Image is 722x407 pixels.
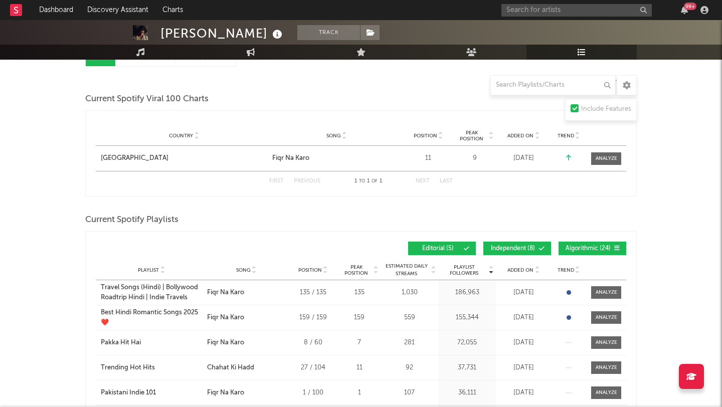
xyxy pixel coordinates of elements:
[101,338,202,348] a: Pakka Hit Hai
[272,153,401,163] a: Fiqr Na Karo
[441,338,493,348] div: 72,055
[558,133,574,139] span: Trend
[681,6,688,14] button: 99+
[565,246,611,252] span: Algorithmic ( 24 )
[169,133,193,139] span: Country
[383,388,436,398] div: 107
[85,93,209,105] span: Current Spotify Viral 100 Charts
[101,363,202,373] a: Trending Hot Hits
[85,214,178,226] span: Current Spotify Playlists
[383,338,436,348] div: 281
[340,313,378,323] div: 159
[236,267,251,273] span: Song
[490,246,536,252] span: Independent ( 8 )
[101,388,202,398] a: Pakistani Indie 101
[290,313,335,323] div: 159 / 159
[290,388,335,398] div: 1 / 100
[383,313,436,323] div: 559
[684,3,696,10] div: 99 +
[440,178,453,184] button: Last
[498,153,549,163] div: [DATE]
[415,246,461,252] span: Editorial ( 5 )
[340,264,372,276] span: Peak Position
[269,178,284,184] button: First
[441,288,493,298] div: 186,963
[441,363,493,373] div: 37,731
[359,179,365,183] span: to
[559,242,626,255] button: Algorithmic(24)
[294,178,320,184] button: Previous
[207,288,244,298] div: Fiqr Na Karo
[290,288,335,298] div: 135 / 135
[101,283,202,302] a: Travel Songs (Hindi) | Bollywood Roadtrip Hindi | Indie Travels
[408,242,476,255] button: Editorial(5)
[207,338,244,348] div: Fiqr Na Karo
[490,75,616,95] input: Search Playlists/Charts
[498,313,549,323] div: [DATE]
[456,153,493,163] div: 9
[498,388,549,398] div: [DATE]
[340,175,396,187] div: 1 1 1
[207,363,254,373] div: Chahat Ki Hadd
[340,288,378,298] div: 135
[272,153,309,163] div: Fiqr Na Karo
[101,363,155,373] div: Trending Hot Hits
[138,267,159,273] span: Playlist
[456,130,487,142] span: Peak Position
[383,263,430,278] span: Estimated Daily Streams
[498,288,549,298] div: [DATE]
[290,338,335,348] div: 8 / 60
[498,363,549,373] div: [DATE]
[441,388,493,398] div: 36,111
[406,153,451,163] div: 11
[207,388,244,398] div: Fiqr Na Karo
[101,153,267,163] a: [GEOGRAPHIC_DATA]
[441,264,487,276] span: Playlist Followers
[290,363,335,373] div: 27 / 104
[340,338,378,348] div: 7
[507,133,533,139] span: Added On
[507,267,533,273] span: Added On
[297,25,360,40] button: Track
[101,308,202,327] a: Best Hindi Romantic Songs 2025 ❤️
[207,313,244,323] div: Fiqr Na Karo
[416,178,430,184] button: Next
[101,153,168,163] div: [GEOGRAPHIC_DATA]
[501,4,652,17] input: Search for artists
[383,288,436,298] div: 1,030
[298,267,322,273] span: Position
[340,363,378,373] div: 11
[101,388,156,398] div: Pakistani Indie 101
[414,133,437,139] span: Position
[160,25,285,42] div: [PERSON_NAME]
[483,242,551,255] button: Independent(8)
[383,363,436,373] div: 92
[581,103,631,115] div: Include Features
[101,338,141,348] div: Pakka Hit Hai
[558,267,574,273] span: Trend
[498,338,549,348] div: [DATE]
[340,388,378,398] div: 1
[372,179,378,183] span: of
[441,313,493,323] div: 155,344
[326,133,341,139] span: Song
